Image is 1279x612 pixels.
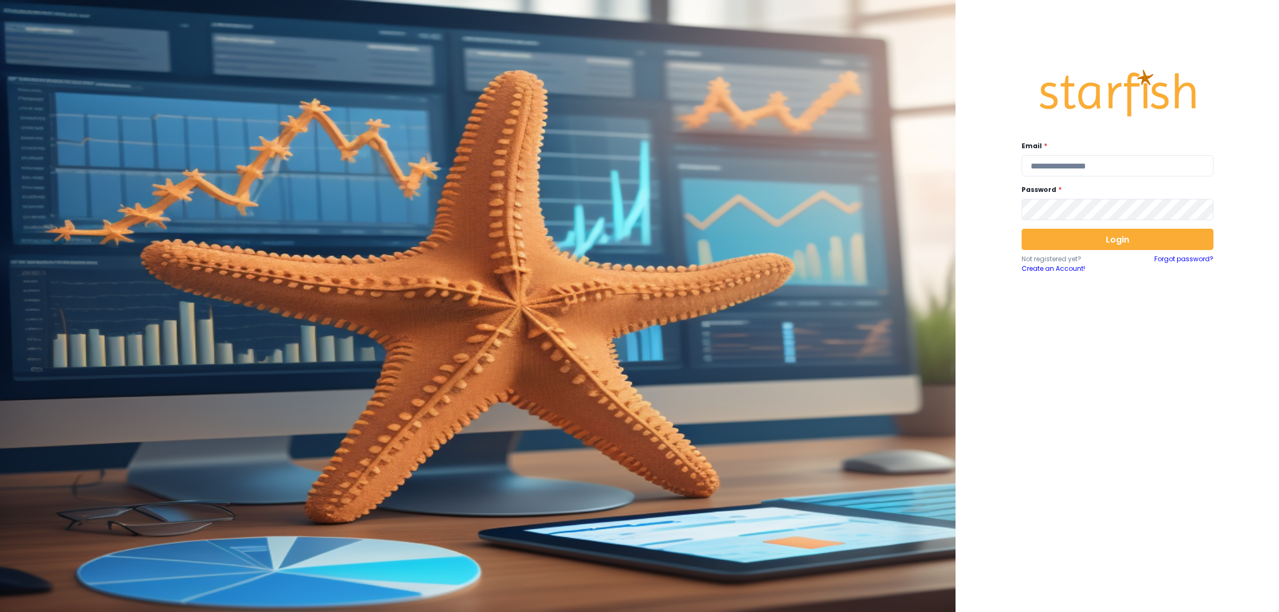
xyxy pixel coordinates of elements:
[1022,229,1213,250] button: Login
[1038,60,1197,127] img: Logo.42cb71d561138c82c4ab.png
[1022,254,1118,264] p: Not registered yet?
[1154,254,1213,273] a: Forgot password?
[1022,141,1207,151] label: Email
[1022,185,1207,195] label: Password
[1022,264,1118,273] a: Create an Account!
